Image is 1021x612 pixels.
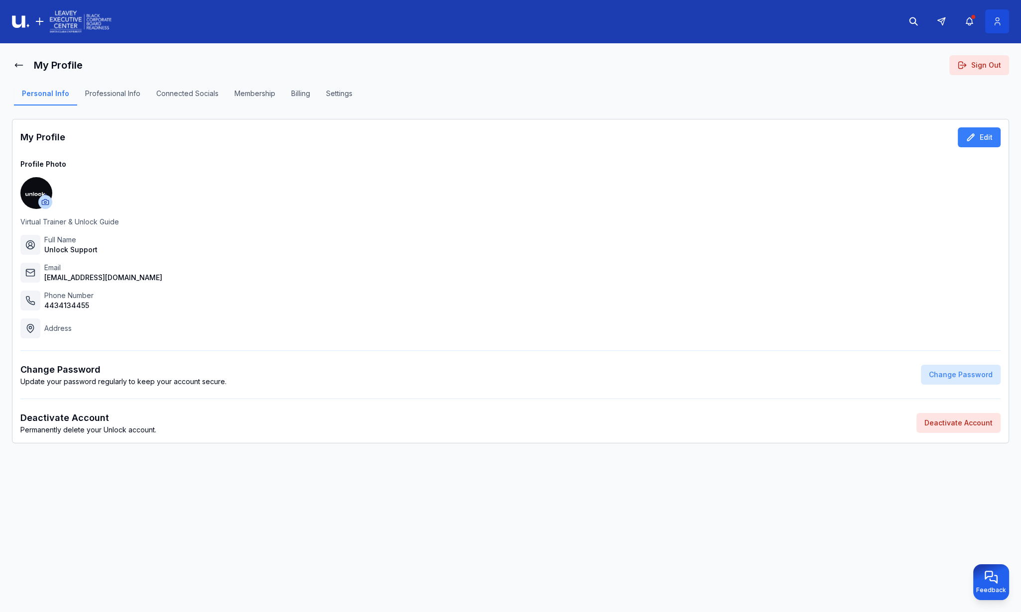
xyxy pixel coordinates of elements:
img: Logo [12,9,112,34]
p: Permanently delete your Unlock account. [20,425,156,435]
button: Personal Info [14,89,77,105]
button: Sign Out [949,55,1009,75]
button: Deactivate Account [916,413,1001,433]
p: Update your password regularly to keep your account secure. [20,377,227,387]
button: Billing [283,89,318,105]
h1: My Profile [20,130,65,144]
button: Provide feedback [973,564,1009,600]
button: Edit [958,127,1001,147]
p: [EMAIL_ADDRESS][DOMAIN_NAME] [44,273,162,283]
button: Professional Info [77,89,148,105]
p: Profile Photo [20,159,1001,169]
span: Feedback [976,586,1006,594]
p: Address [44,323,72,333]
img: demo_screen.png [20,177,52,209]
p: Change Password [20,363,227,377]
button: Settings [318,89,360,105]
button: Membership [227,89,283,105]
p: Virtual Trainer & Unlock Guide [20,217,1001,227]
button: Change Password [921,365,1001,385]
button: Connected Socials [148,89,227,105]
p: Deactivate Account [20,411,156,425]
p: Unlock Support [44,245,98,255]
p: Full Name [44,235,98,245]
p: Phone Number [44,291,94,301]
h1: My Profile [34,58,83,72]
p: 4434134455 [44,301,94,310]
p: Email [44,263,162,273]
